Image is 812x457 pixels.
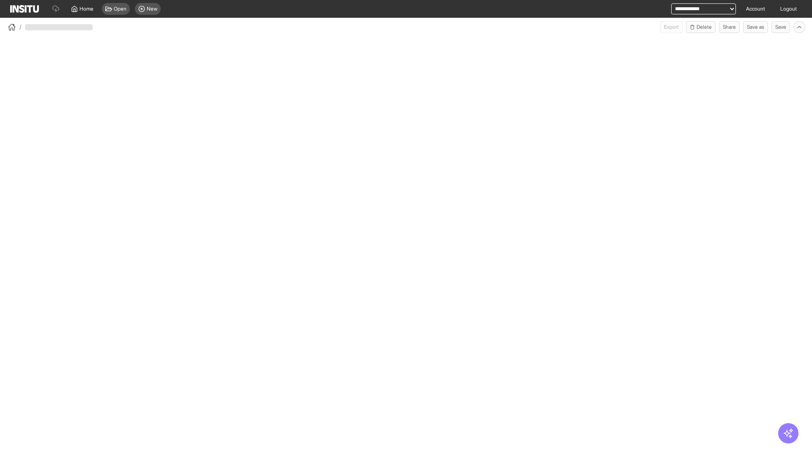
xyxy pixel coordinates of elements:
[10,5,39,13] img: Logo
[660,21,683,33] button: Export
[7,22,22,32] button: /
[660,21,683,33] span: Can currently only export from Insights reports.
[147,6,157,12] span: New
[686,21,716,33] button: Delete
[771,21,790,33] button: Save
[743,21,768,33] button: Save as
[114,6,126,12] span: Open
[19,23,22,31] span: /
[719,21,740,33] button: Share
[80,6,93,12] span: Home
